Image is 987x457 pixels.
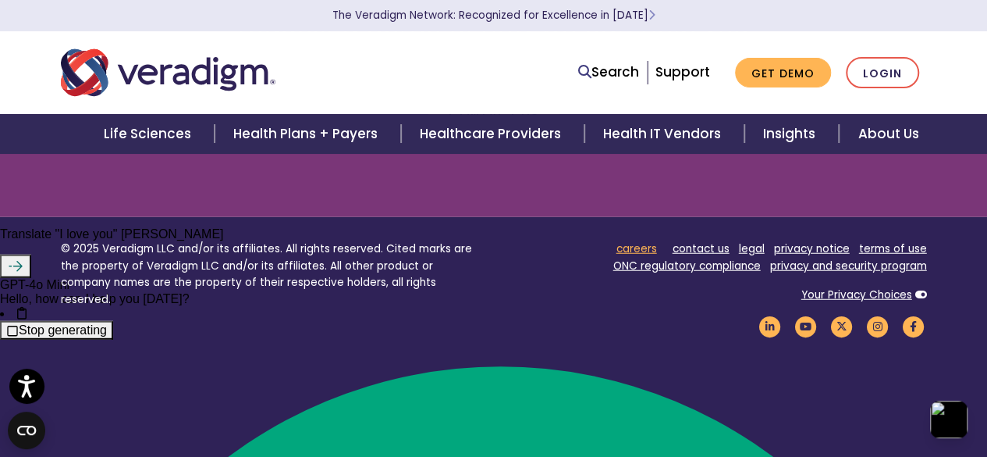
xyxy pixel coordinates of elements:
[655,62,710,81] a: Support
[744,114,839,154] a: Insights
[648,8,655,23] span: Learn More
[839,114,937,154] a: About Us
[613,259,761,273] a: ONC regulatory compliance
[801,287,912,302] a: Your Privacy Choices
[61,241,482,309] p: © 2025 Veradigm LLC and/or its affiliates. All rights reserved. Cited marks are the property of V...
[774,241,850,256] a: privacy notice
[401,114,584,154] a: Healthcare Providers
[865,319,891,334] a: Veradigm Instagram Link
[739,241,765,256] a: legal
[215,114,401,154] a: Health Plans + Payers
[6,323,107,337] div: Stop generating
[859,241,927,256] a: terms of use
[8,412,45,449] button: Open CMP widget
[793,319,819,334] a: Veradigm YouTube Link
[584,114,744,154] a: Health IT Vendors
[673,241,730,256] a: contact us
[846,57,919,89] a: Login
[900,319,927,334] a: Veradigm Facebook Link
[770,259,927,273] a: privacy and security program
[332,8,655,23] a: The Veradigm Network: Recognized for Excellence in [DATE]Learn More
[578,62,639,83] a: Search
[735,58,831,88] a: Get Demo
[757,319,783,334] a: Veradigm LinkedIn Link
[616,241,657,256] a: careers
[829,319,855,334] a: Veradigm Twitter Link
[61,47,275,98] img: Veradigm logo
[85,114,215,154] a: Life Sciences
